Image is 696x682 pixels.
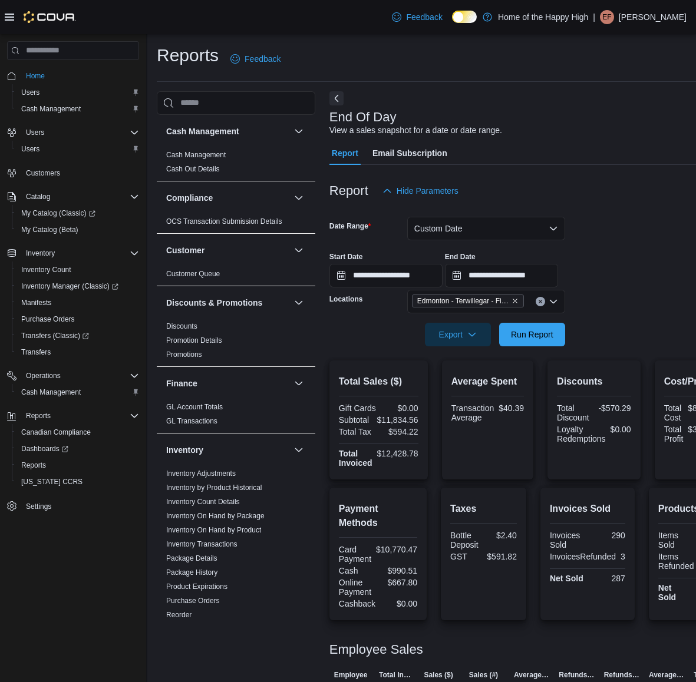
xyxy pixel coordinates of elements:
span: Employee [334,670,368,680]
button: Run Report [499,323,565,346]
button: Inventory [21,246,60,260]
h3: End Of Day [329,110,397,124]
input: Press the down key to open a popover containing a calendar. [445,264,558,287]
span: Canadian Compliance [21,428,91,437]
h2: Taxes [450,502,517,516]
a: Package History [166,568,217,577]
button: Reports [2,408,144,424]
div: Total Profit [664,425,684,443]
button: Operations [2,368,144,384]
div: Gift Cards [339,403,376,413]
a: Inventory by Product Historical [166,484,262,492]
span: Manifests [17,296,139,310]
a: Purchase Orders [17,312,80,326]
span: Discounts [166,322,197,331]
button: Clear input [536,297,545,306]
span: Sales ($) [424,670,453,680]
h3: Employee Sales [329,643,423,657]
a: Cash Management [166,151,226,159]
button: Next [329,91,344,105]
button: Manifests [12,294,144,311]
label: End Date [445,252,476,261]
a: Settings [21,499,56,514]
button: Open list of options [549,297,558,306]
div: Invoices Sold [550,531,585,549]
h3: Finance [166,378,197,389]
span: [US_STATE] CCRS [21,477,83,486]
span: Catalog [21,190,139,204]
span: Purchase Orders [166,596,220,605]
a: Promotion Details [166,336,222,345]
span: GL Transactions [166,416,217,426]
nav: Complex example [7,62,139,545]
span: Run Report [511,329,553,340]
span: Edmonton - Terwillegar - Fire & Flower [417,295,509,307]
span: Users [17,85,139,100]
label: Date Range [329,221,371,231]
div: Cashback [339,599,376,608]
h2: Invoices Sold [550,502,625,516]
span: Transfers (Classic) [17,329,139,343]
button: Catalog [2,188,144,205]
button: Hide Parameters [378,179,463,203]
a: Inventory Count [17,263,76,277]
span: Inventory Count Details [166,497,240,506]
span: Inventory Count [17,263,139,277]
a: Home [21,69,50,83]
input: Dark Mode [452,11,477,23]
span: Home [26,71,45,81]
span: Operations [26,371,61,380]
button: Discounts & Promotions [166,297,289,309]
h3: Cash Management [166,125,239,137]
a: [US_STATE] CCRS [17,475,87,489]
a: Inventory On Hand by Package [166,512,265,520]
h3: Customer [166,244,204,256]
span: Users [17,142,139,156]
p: [PERSON_NAME] [619,10,687,24]
button: Cash Management [12,101,144,117]
div: $990.51 [380,566,417,575]
button: Custom Date [407,217,565,240]
a: Dashboards [12,441,144,457]
button: Cash Management [166,125,289,137]
span: Operations [21,369,139,383]
a: Product Expirations [166,582,227,591]
span: Cash Out Details [166,164,220,174]
span: Dashboards [17,442,139,456]
a: Cash Out Details [166,165,220,173]
h2: Discounts [557,375,631,389]
span: Report [332,141,358,165]
div: -$570.29 [596,403,631,413]
div: Bottle Deposit [450,531,481,549]
span: Promotions [166,350,202,359]
span: My Catalog (Beta) [21,225,78,234]
span: My Catalog (Classic) [17,206,139,220]
div: $10,770.47 [376,545,417,554]
a: Canadian Compliance [17,425,95,439]
a: Promotions [166,350,202,359]
span: Inventory Manager (Classic) [21,282,118,291]
div: Inventory [157,466,315,641]
a: Reports [17,458,51,472]
h2: Payment Methods [339,502,417,530]
a: Cash Management [17,102,85,116]
div: 3 [621,552,625,561]
button: Compliance [166,192,289,204]
a: Inventory Manager (Classic) [12,278,144,294]
div: $2.40 [486,531,517,540]
h1: Reports [157,44,219,67]
a: Transfers (Classic) [17,329,94,343]
div: Customer [157,267,315,286]
span: Edmonton - Terwillegar - Fire & Flower [412,294,524,307]
span: Feedback [406,11,442,23]
a: Inventory Count Details [166,498,240,506]
span: Reports [17,458,139,472]
a: Purchase Orders [166,597,220,605]
span: Purchase Orders [21,314,75,324]
span: Inventory Manager (Classic) [17,279,139,293]
span: Email Subscription [372,141,447,165]
a: Manifests [17,296,56,310]
span: Total Invoiced [379,670,414,680]
button: Customers [2,164,144,181]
